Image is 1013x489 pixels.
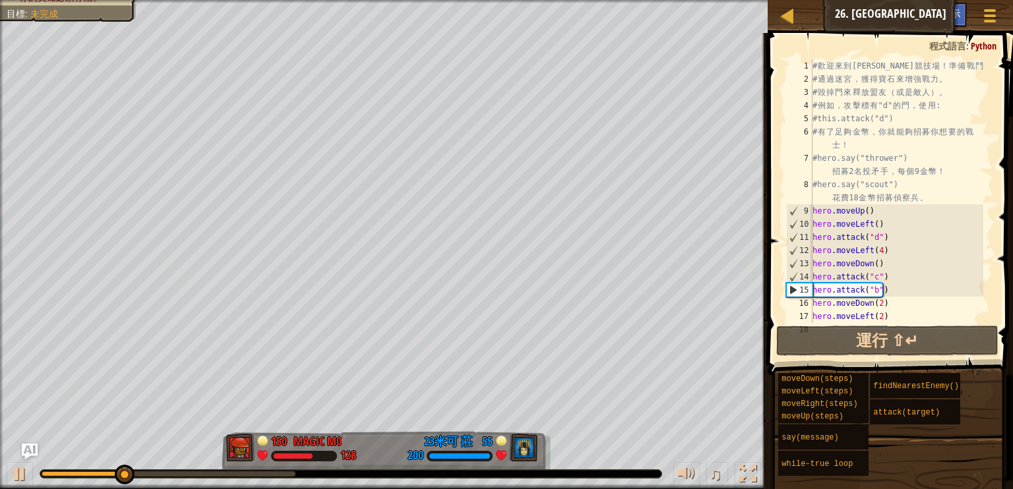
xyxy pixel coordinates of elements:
div: 18 [786,323,813,336]
span: attack(target) [873,408,940,417]
span: moveLeft(steps) [782,387,853,396]
div: 17 [786,310,813,323]
span: moveRight(steps) [782,399,857,409]
div: 128 [340,450,356,462]
div: 200 [408,450,423,462]
span: moveUp(steps) [782,412,844,421]
span: ♫ [709,464,722,484]
div: 8 [786,178,813,204]
button: 顯示遊戲選單 [973,3,1006,34]
div: 16 [786,297,813,310]
span: : [25,9,30,19]
button: 調整音量 [673,462,700,489]
span: Python [971,40,997,52]
div: 3 [786,86,813,99]
div: 55 [479,433,493,445]
button: Ctrl + P: Play [7,462,33,489]
span: Ask AI [897,7,919,20]
button: ♫ [706,462,729,489]
div: 10 [787,217,813,231]
span: : [966,40,971,52]
div: 6 [786,125,813,152]
button: Ask AI [890,3,926,27]
div: 7 [786,152,813,178]
img: thang_avatar_frame.png [226,434,255,461]
div: 11 [787,231,813,244]
span: findNearestEnemy() [873,382,959,391]
button: 運行 ⇧↵ [776,326,999,356]
div: 23米可 莊 [424,433,473,450]
div: magic M0 [293,433,342,450]
div: 4 [786,99,813,112]
span: while-true loop [782,459,853,469]
span: 目標 [7,9,25,19]
button: Ask AI [22,444,38,459]
span: 小提示 [933,7,960,20]
div: 1 [786,59,813,72]
div: 15 [787,283,813,297]
img: thang_avatar_frame.png [509,434,538,461]
div: 9 [787,204,813,217]
div: 13 [787,257,813,270]
span: moveDown(steps) [782,374,853,384]
button: 切換全螢幕 [735,462,761,489]
span: 未完成 [30,9,58,19]
div: 12 [787,244,813,257]
span: say(message) [782,433,838,442]
span: 程式語言 [929,40,966,52]
div: 14 [787,270,813,283]
div: 5 [786,112,813,125]
div: 150 [271,433,287,445]
div: 2 [786,72,813,86]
